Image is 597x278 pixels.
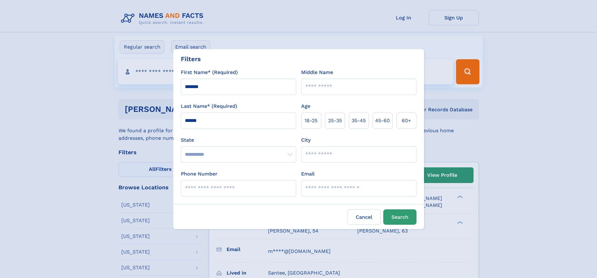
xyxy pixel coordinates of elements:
[181,170,217,178] label: Phone Number
[181,136,296,144] label: State
[301,136,311,144] label: City
[402,117,411,124] span: 60+
[305,117,317,124] span: 18‑25
[301,102,310,110] label: Age
[181,69,238,76] label: First Name* (Required)
[348,209,381,225] label: Cancel
[301,69,333,76] label: Middle Name
[375,117,390,124] span: 45‑60
[383,209,416,225] button: Search
[352,117,366,124] span: 35‑45
[181,54,201,64] div: Filters
[301,170,315,178] label: Email
[181,102,237,110] label: Last Name* (Required)
[328,117,342,124] span: 25‑35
